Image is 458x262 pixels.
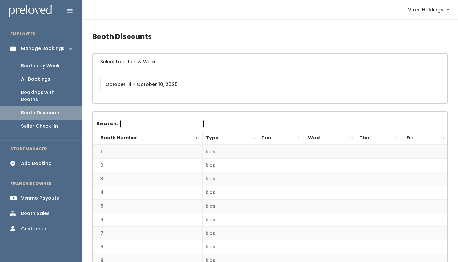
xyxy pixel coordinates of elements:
div: Add Booking [21,160,52,167]
td: kids [202,158,258,172]
th: Wed: activate to sort column ascending [305,131,356,145]
td: kids [202,240,258,254]
div: Seller Check-in [21,123,58,130]
input: October 4 - October 10, 2025 [100,78,439,90]
div: Booth Sales [21,210,50,217]
div: Customers [21,225,48,232]
a: Vixen Holdings [401,3,455,17]
td: 4 [93,186,202,199]
td: 7 [93,226,202,240]
td: kids [202,226,258,240]
input: Search: [120,120,204,128]
td: 3 [93,172,202,186]
th: Tue: activate to sort column ascending [258,131,305,145]
th: Fri: activate to sort column ascending [403,131,447,145]
td: kids [202,199,258,213]
th: Thu: activate to sort column ascending [356,131,403,145]
td: kids [202,172,258,186]
td: kids [202,186,258,199]
td: 6 [93,213,202,227]
th: Type: activate to sort column ascending [202,131,258,145]
div: Venmo Payouts [21,195,59,202]
th: Booth Number: activate to sort column descending [93,131,202,145]
td: 5 [93,199,202,213]
td: kids [202,213,258,227]
span: Vixen Holdings [408,6,443,13]
h6: Select Location & Week [93,54,447,70]
img: preloved logo [9,5,52,17]
div: All Bookings [21,76,50,83]
div: Manage Bookings [21,45,64,52]
td: 8 [93,240,202,254]
td: 1 [93,145,202,158]
div: Booths by Week [21,62,60,69]
h4: Booth Discounts [92,27,448,45]
td: kids [202,145,258,158]
div: Booth Discounts [21,109,61,116]
td: 2 [93,158,202,172]
div: Bookings with Booths [21,89,71,103]
label: Search: [97,120,204,128]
